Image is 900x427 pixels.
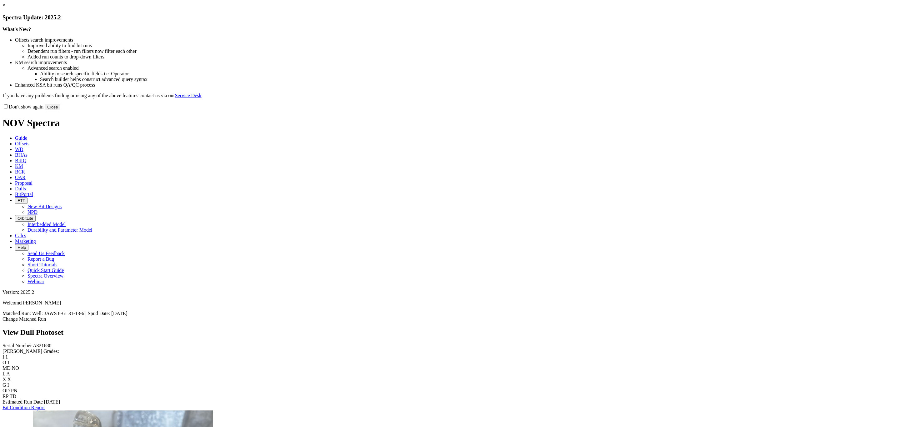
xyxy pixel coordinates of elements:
a: Spectra Overview [27,273,63,279]
span: X [7,377,11,382]
div: [PERSON_NAME] Grades: [2,349,897,354]
span: PN [11,388,17,393]
li: Advanced search enabled [27,65,897,71]
label: MD [2,365,11,371]
label: Estimated Run Date [2,399,43,404]
span: Matched Run: [2,311,31,316]
p: Welcome [2,300,897,306]
span: Well: JAWS 8-61 31-13-6 | Spud Date: [DATE] [32,311,127,316]
li: Added run counts to drop-down filters [27,54,897,60]
a: × [2,3,5,8]
strong: What's New? [2,27,31,32]
div: Version: 2025.2 [2,289,897,295]
li: Offsets search improvements [15,37,897,43]
h3: Spectra Update: 2025.2 [2,14,897,21]
a: NPD [27,209,37,215]
span: BitPortal [15,192,33,197]
h1: NOV Spectra [2,117,897,129]
span: Help [17,245,26,250]
span: [DATE] [44,399,60,404]
li: Improved ability to find bit runs [27,43,897,48]
span: BitIQ [15,158,26,163]
label: I [2,354,4,359]
span: A321680 [33,343,52,348]
a: Durability and Parameter Model [27,227,92,233]
a: Service Desk [175,93,202,98]
li: Ability to search specific fields i.e. Operator [40,71,897,77]
span: Offsets [15,141,29,146]
label: O [2,360,6,365]
label: OD [2,388,10,393]
h2: View Dull Photoset [2,328,897,337]
a: Webinar [27,279,44,284]
li: KM search improvements [15,60,897,65]
span: NO [12,365,19,371]
label: X [2,377,6,382]
a: Bit Condition Report [2,405,45,410]
label: Don't show again [2,104,43,109]
span: Proposal [15,180,32,186]
a: Change Matched Run [2,316,46,322]
span: A [6,371,10,376]
span: Guide [15,135,27,141]
span: I [7,382,9,388]
li: Dependent run filters - run filters now filter each other [27,48,897,54]
span: KM [15,163,23,169]
label: L [2,371,5,376]
p: If you have any problems finding or using any of the above features contact us via our [2,93,897,98]
a: Send Us Feedback [27,251,65,256]
input: Don't show again [4,104,8,108]
span: [PERSON_NAME] [21,300,61,305]
span: 1 [5,354,8,359]
label: RP [2,394,8,399]
label: Serial Number [2,343,32,348]
a: Short Tutorials [27,262,57,267]
span: TD [10,394,16,399]
a: Report a Bug [27,256,54,262]
span: WD [15,147,23,152]
span: 1 [7,360,10,365]
span: Calcs [15,233,26,238]
label: G [2,382,6,388]
span: BHAs [15,152,27,158]
button: Close [45,104,60,110]
a: New Bit Designs [27,204,62,209]
li: Search builder helps construct advanced query syntax [40,77,897,82]
span: BCR [15,169,25,174]
span: Dulls [15,186,26,191]
span: OAR [15,175,26,180]
span: FTT [17,198,25,203]
a: Quick Start Guide [27,268,64,273]
span: Marketing [15,239,36,244]
span: OrbitLite [17,216,33,221]
li: Enhanced KSA bit runs QA/QC process [15,82,897,88]
a: Interbedded Model [27,222,66,227]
